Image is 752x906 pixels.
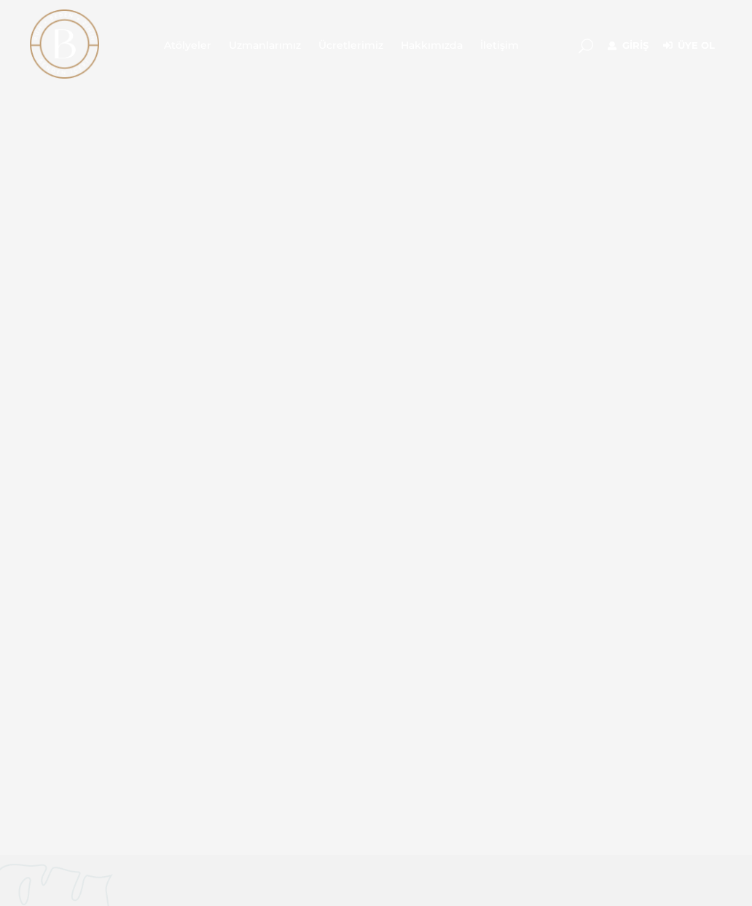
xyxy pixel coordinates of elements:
[164,37,211,54] span: Atölyeler
[310,9,392,82] a: Ücretlerimiz
[401,37,463,54] span: Hakkımızda
[663,37,715,55] a: Üye Ol
[220,9,310,82] a: Uzmanlarımız
[155,9,220,82] a: Atölyeler
[30,9,99,79] img: light logo
[608,37,649,55] a: Giriş
[392,9,471,82] a: Hakkımızda
[318,37,383,54] span: Ücretlerimiz
[229,37,301,54] span: Uzmanlarımız
[480,37,519,54] span: İletişim
[471,9,528,82] a: İletişim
